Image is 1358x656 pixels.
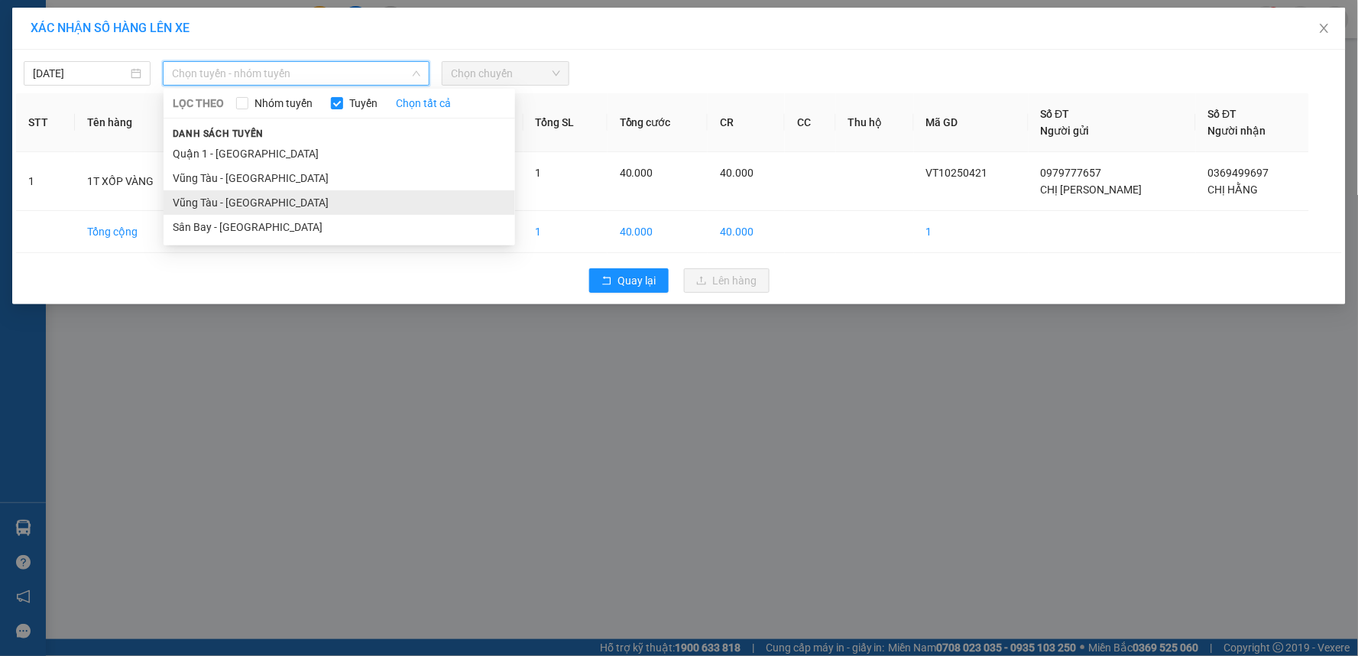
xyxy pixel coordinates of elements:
th: Tên hàng [75,93,196,152]
span: Danh sách tuyến [164,127,273,141]
div: VP 184 [PERSON_NAME] - HCM [146,13,269,68]
td: 1 [16,152,75,211]
li: Vũng Tàu - [GEOGRAPHIC_DATA] [164,190,515,215]
td: 1 [914,211,1029,253]
th: Mã GD [914,93,1029,152]
button: Close [1303,8,1346,50]
div: VP 108 [PERSON_NAME] [13,13,135,50]
span: 1 [536,167,542,179]
span: Chọn tuyến - nhóm tuyến [172,62,420,85]
span: close [1318,22,1330,34]
span: Nhóm tuyến [248,95,319,112]
span: 40.000 [720,167,754,179]
span: Số ĐT [1208,108,1237,120]
span: Người nhận [1208,125,1266,137]
button: uploadLên hàng [684,268,770,293]
th: Tổng cước [608,93,708,152]
span: Số ĐT [1041,108,1070,120]
span: Tuyến [343,95,384,112]
th: Thu hộ [836,93,914,152]
span: Gửi: [13,15,37,31]
div: 0979777657 [13,86,135,108]
div: 0369499697 [146,86,269,108]
span: rollback [601,275,612,287]
button: rollbackQuay lại [589,268,669,293]
th: CC [785,93,835,152]
span: Người gửi [1041,125,1090,137]
span: 0369499697 [1208,167,1269,179]
span: XÁC NHẬN SỐ HÀNG LÊN XE [31,21,190,35]
th: Tổng SL [523,93,608,152]
div: CHỊ HẰNG [146,68,269,86]
th: STT [16,93,75,152]
th: CR [708,93,785,152]
span: 0979777657 [1041,167,1102,179]
td: Tổng cộng [75,211,196,253]
span: LỌC THEO [173,95,224,112]
span: Chọn chuyến [451,62,559,85]
td: 1T XỐP VÀNG [75,152,196,211]
span: Quay lại [618,272,656,289]
span: VT10250421 [926,167,988,179]
span: down [412,69,421,78]
span: CHỊ [PERSON_NAME] [1041,183,1142,196]
td: 40.000 [708,211,785,253]
li: Sân Bay - [GEOGRAPHIC_DATA] [164,215,515,239]
span: CHỊ HẰNG [1208,183,1259,196]
td: 40.000 [608,211,708,253]
td: 1 [523,211,608,253]
span: VP 184 NVT [146,108,241,161]
input: 12/10/2025 [33,65,128,82]
span: Nhận: [146,15,183,31]
span: 40.000 [620,167,653,179]
li: Quận 1 - [GEOGRAPHIC_DATA] [164,141,515,166]
a: Chọn tất cả [396,95,451,112]
div: CHỊ [PERSON_NAME] [13,50,135,86]
li: Vũng Tàu - [GEOGRAPHIC_DATA] [164,166,515,190]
